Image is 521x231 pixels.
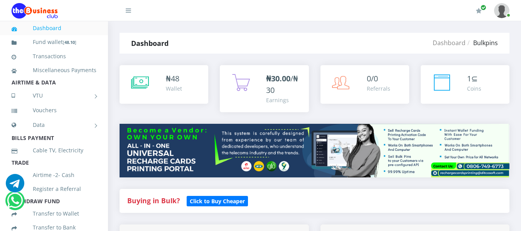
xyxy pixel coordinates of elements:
div: Referrals [367,84,390,93]
a: Vouchers [12,101,96,119]
a: Dashboard [433,39,465,47]
li: Bulkpins [465,38,498,47]
div: Wallet [166,84,182,93]
a: Miscellaneous Payments [12,61,96,79]
a: Dashboard [12,19,96,37]
span: Renew/Upgrade Subscription [481,5,486,10]
a: Cable TV, Electricity [12,142,96,159]
a: Transfer to Wallet [12,205,96,223]
img: Logo [12,3,58,19]
b: Click to Buy Cheaper [190,197,245,205]
a: Click to Buy Cheaper [187,196,248,205]
span: 48 [171,73,179,84]
a: Register a Referral [12,180,96,198]
a: ₦48 Wallet [120,65,208,104]
strong: Dashboard [131,39,169,48]
span: /₦30 [266,73,298,95]
a: VTU [12,86,96,105]
a: ₦30.00/₦30 Earnings [220,65,309,112]
img: multitenant_rcp.png [120,124,509,177]
a: Chat for support [6,180,24,192]
a: Transactions [12,47,96,65]
strong: Buying in Bulk? [127,196,180,205]
span: 1 [467,73,471,84]
i: Renew/Upgrade Subscription [476,8,482,14]
a: Airtime -2- Cash [12,166,96,184]
img: User [494,3,509,18]
span: 0/0 [367,73,378,84]
b: 48.10 [64,39,75,45]
a: Fund wallet[48.10] [12,33,96,51]
div: Earnings [266,96,301,104]
a: Data [12,115,96,135]
a: Chat for support [7,197,23,210]
div: ₦ [166,73,182,84]
b: ₦30.00 [266,73,290,84]
div: Coins [467,84,481,93]
small: [ ] [63,39,76,45]
div: ⊆ [467,73,481,84]
a: 0/0 Referrals [320,65,409,104]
